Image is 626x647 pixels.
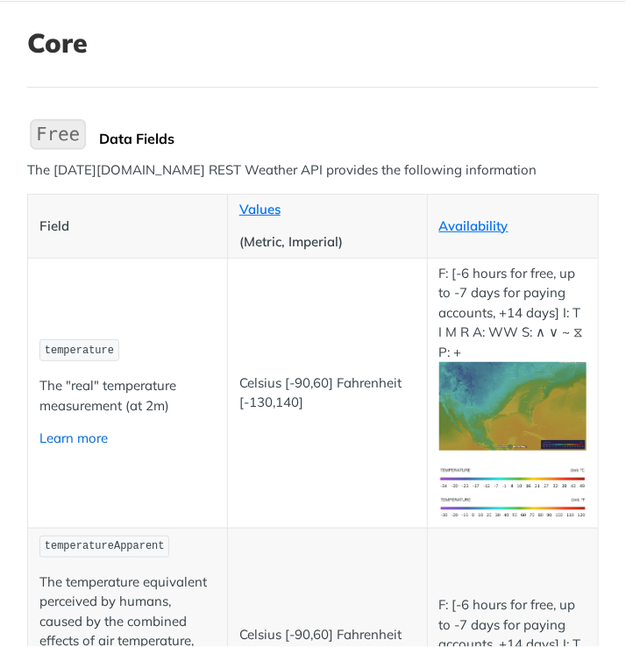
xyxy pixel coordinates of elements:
[45,345,114,357] span: temperature
[39,217,216,237] p: Field
[27,160,599,181] p: The [DATE][DOMAIN_NAME] REST Weather API provides the following information
[439,498,587,515] span: Expand image
[39,430,108,446] a: Learn more
[439,469,587,486] span: Expand image
[439,217,509,234] a: Availability
[45,540,165,552] span: temperatureApparent
[439,264,587,451] p: F: [-6 hours for free, up to -7 days for paying accounts, +14 days] I: T I M R A: WW S: ∧ ∨ ~ ⧖ P: +
[39,376,216,416] p: The "real" temperature measurement (at 2m)
[239,373,416,413] p: Celsius [-90,60] Fahrenheit [-130,140]
[239,232,416,252] p: (Metric, Imperial)
[27,27,88,59] h1: Core
[99,130,599,147] div: Data Fields
[439,397,587,414] span: Expand image
[239,201,281,217] a: Values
